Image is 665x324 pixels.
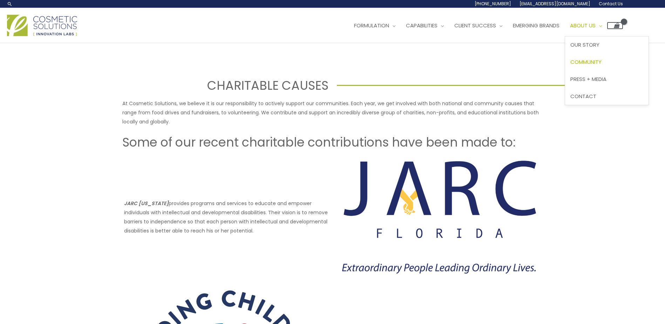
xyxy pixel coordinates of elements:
span: Emerging Brands [513,22,559,29]
a: Formulation [349,15,401,36]
span: Formulation [354,22,389,29]
span: Community [570,58,602,66]
a: Search icon link [7,1,13,7]
a: Contact [565,88,649,105]
a: Emerging Brands [508,15,565,36]
strong: JARC [US_STATE] [124,200,169,207]
a: Capabilities [401,15,449,36]
h2: Some of our recent charitable contributions have been made to: [122,134,543,150]
h1: CHARITABLE CAUSES [43,77,328,94]
span: Press + Media [570,75,606,83]
a: Community [565,54,649,71]
a: View Shopping Cart, empty [607,22,623,29]
span: Our Story [570,41,599,48]
nav: Site Navigation [344,15,623,36]
a: Our Story [565,36,649,54]
p: provides programs and services to educate and empower individuals with intellectual and developme... [124,199,328,235]
p: At Cosmetic Solutions, we believe it is our responsibility to actively support our communities. E... [122,99,543,126]
img: Charitable Causes JARC Florida Logo [337,159,541,276]
a: Press + Media [565,70,649,88]
span: [PHONE_NUMBER] [475,1,511,7]
span: Contact Us [599,1,623,7]
a: Client Success [449,15,508,36]
span: [EMAIL_ADDRESS][DOMAIN_NAME] [520,1,590,7]
span: Capabilities [406,22,437,29]
span: Contact [570,93,596,100]
a: About Us [565,15,607,36]
span: About Us [570,22,596,29]
span: Client Success [454,22,496,29]
img: Cosmetic Solutions Logo [7,15,77,36]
